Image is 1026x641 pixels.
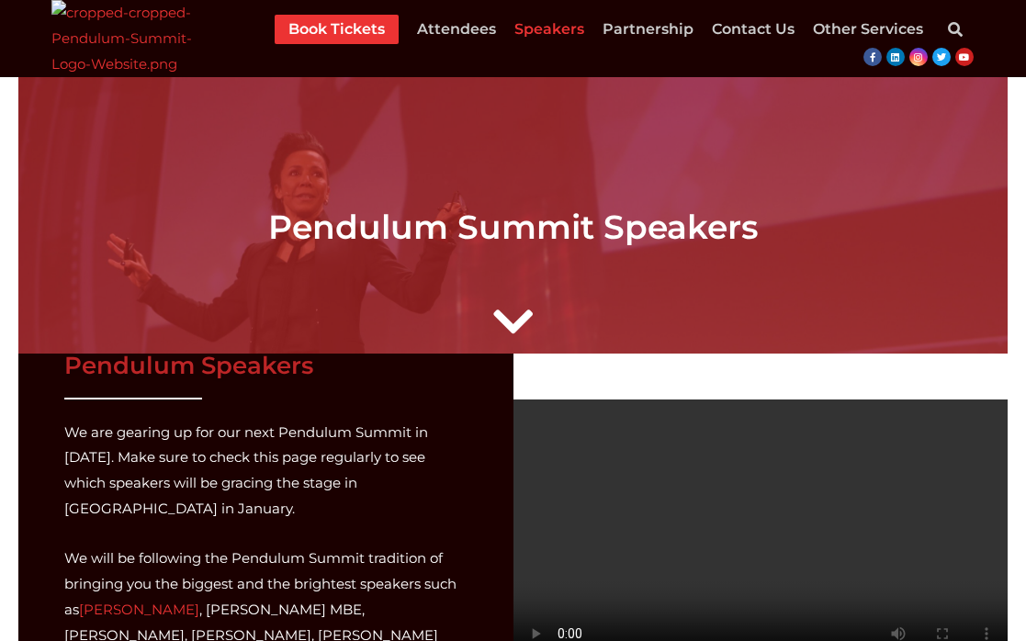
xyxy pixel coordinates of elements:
[18,210,1008,243] h2: Pendulum Summit Speakers
[417,15,496,44] a: Attendees
[275,15,923,44] nav: Menu
[514,15,584,44] a: Speakers
[937,11,974,48] div: Search
[712,15,795,44] a: Contact Us
[813,15,923,44] a: Other Services
[64,420,468,522] p: We are gearing up for our next Pendulum Summit in [DATE]. Make sure to check this page regularly ...
[64,354,468,377] h3: Pendulum Speakers
[288,15,385,44] a: Book Tickets
[603,15,693,44] a: Partnership
[79,601,199,618] a: [PERSON_NAME]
